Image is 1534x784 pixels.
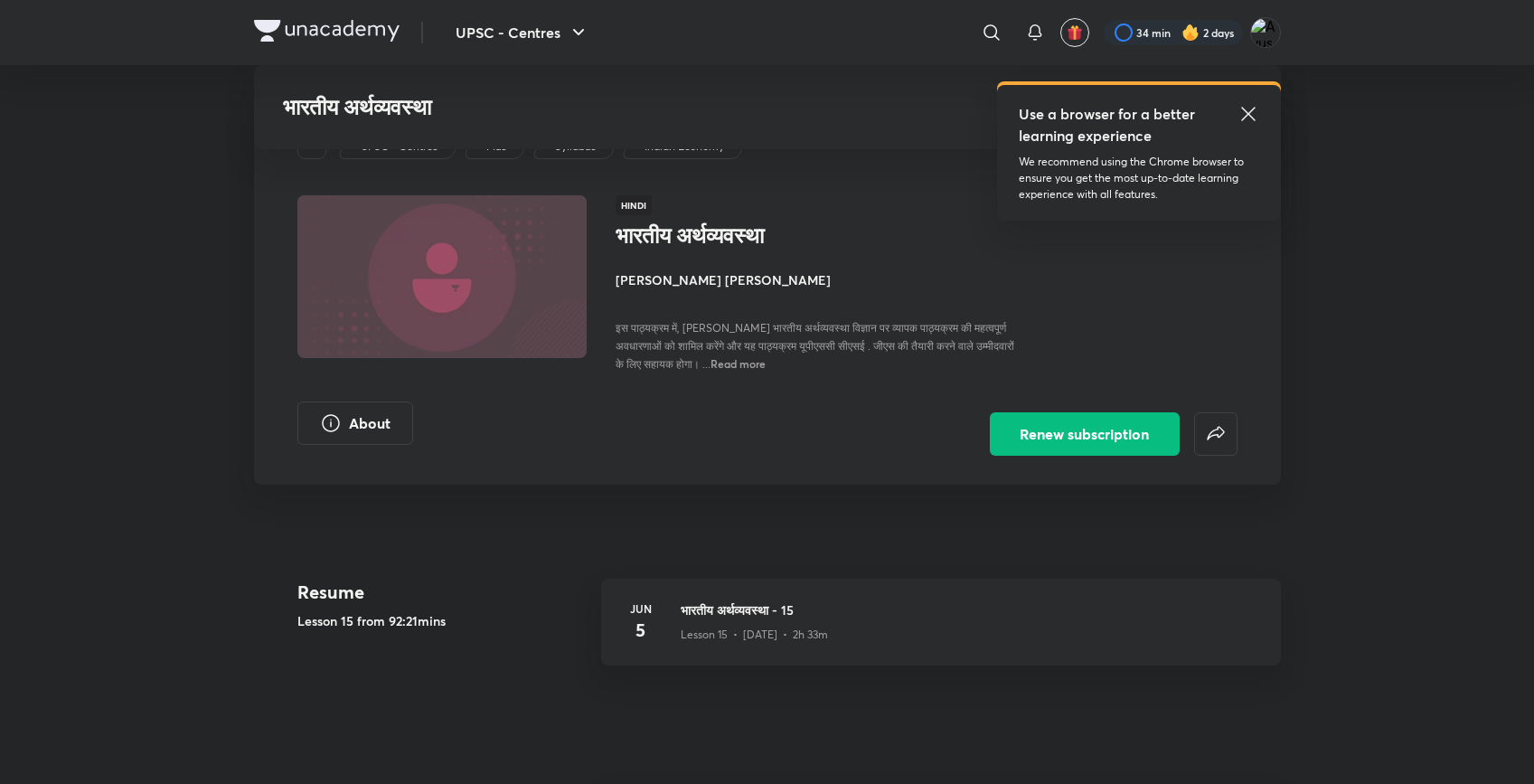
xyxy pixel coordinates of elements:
[297,611,587,630] h5: Lesson 15 from 92:21mins
[616,195,652,215] span: Hindi
[616,222,911,249] h1: भारतीय अर्थव्यवस्था
[254,20,400,42] img: Company Logo
[990,412,1180,456] button: Renew subscription
[254,20,400,46] a: Company Logo
[1019,154,1259,203] p: We recommend using the Chrome browser to ensure you get the most up-to-date learning experience w...
[1019,103,1199,146] h5: Use a browser for a better learning experience
[623,600,659,617] h6: Jun
[616,270,1021,289] h4: [PERSON_NAME] [PERSON_NAME]
[681,627,828,643] p: Lesson 15 • [DATE] • 2h 33m
[1181,24,1200,42] img: streak
[616,321,1014,371] span: इस पाठ्यक्रम में, [PERSON_NAME] भारतीय अर्थव्यवस्था विज्ञान पर व्यापक पाठ्यक्रम की महत्वपूर्ण अवध...
[1060,18,1089,47] button: avatar
[1067,24,1083,41] img: avatar
[283,94,991,120] h3: भारतीय अर्थव्यवस्था
[1194,412,1238,456] button: false
[1250,17,1281,48] img: Ayush Patel
[445,14,600,51] button: UPSC - Centres
[294,194,588,360] img: Thumbnail
[623,617,659,644] h4: 5
[601,579,1281,687] a: Jun5भारतीय अर्थव्यवस्था - 15Lesson 15 • [DATE] • 2h 33m
[297,579,587,606] h4: Resume
[681,600,1259,619] h3: भारतीय अर्थव्यवस्था - 15
[297,401,413,445] button: About
[711,356,766,371] span: Read more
